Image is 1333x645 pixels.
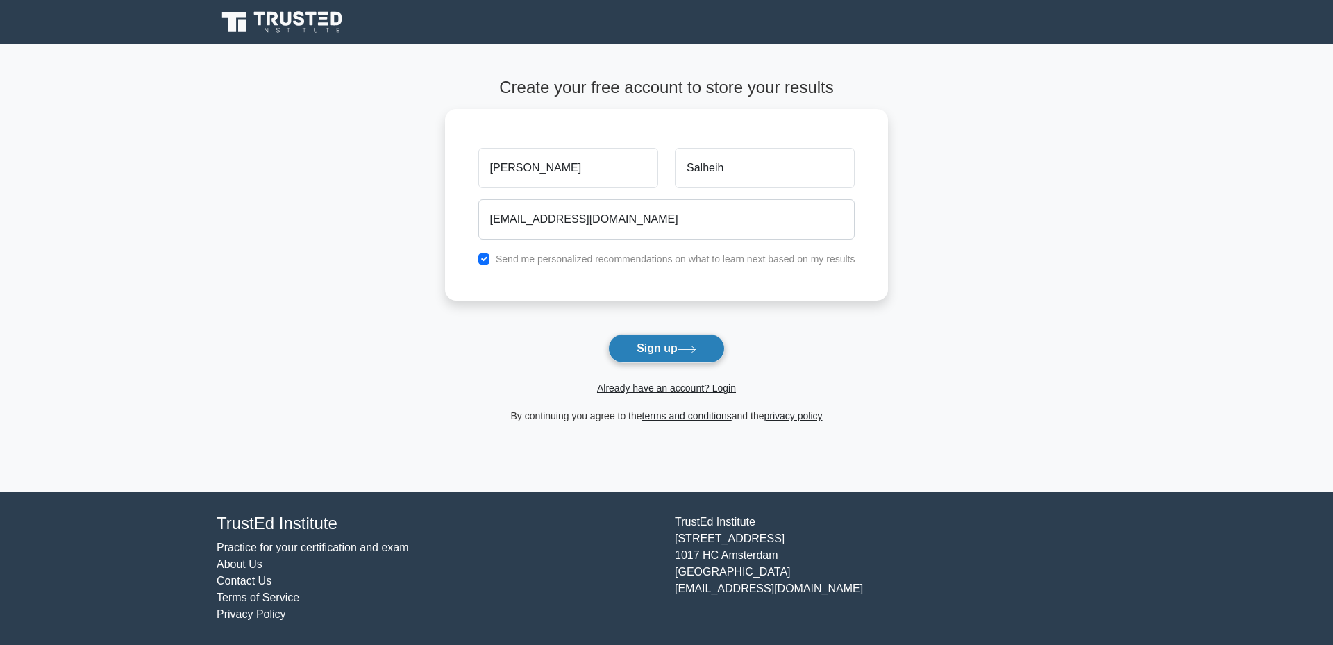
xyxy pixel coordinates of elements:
[217,558,262,570] a: About Us
[666,514,1125,623] div: TrustEd Institute [STREET_ADDRESS] 1017 HC Amsterdam [GEOGRAPHIC_DATA] [EMAIL_ADDRESS][DOMAIN_NAME]
[642,410,732,421] a: terms and conditions
[217,608,286,620] a: Privacy Policy
[608,334,725,363] button: Sign up
[217,592,299,603] a: Terms of Service
[445,78,889,98] h4: Create your free account to store your results
[478,199,855,240] input: Email
[496,253,855,265] label: Send me personalized recommendations on what to learn next based on my results
[764,410,823,421] a: privacy policy
[597,383,736,394] a: Already have an account? Login
[217,542,409,553] a: Practice for your certification and exam
[478,148,658,188] input: First name
[217,514,658,534] h4: TrustEd Institute
[217,575,271,587] a: Contact Us
[437,408,897,424] div: By continuing you agree to the and the
[675,148,855,188] input: Last name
